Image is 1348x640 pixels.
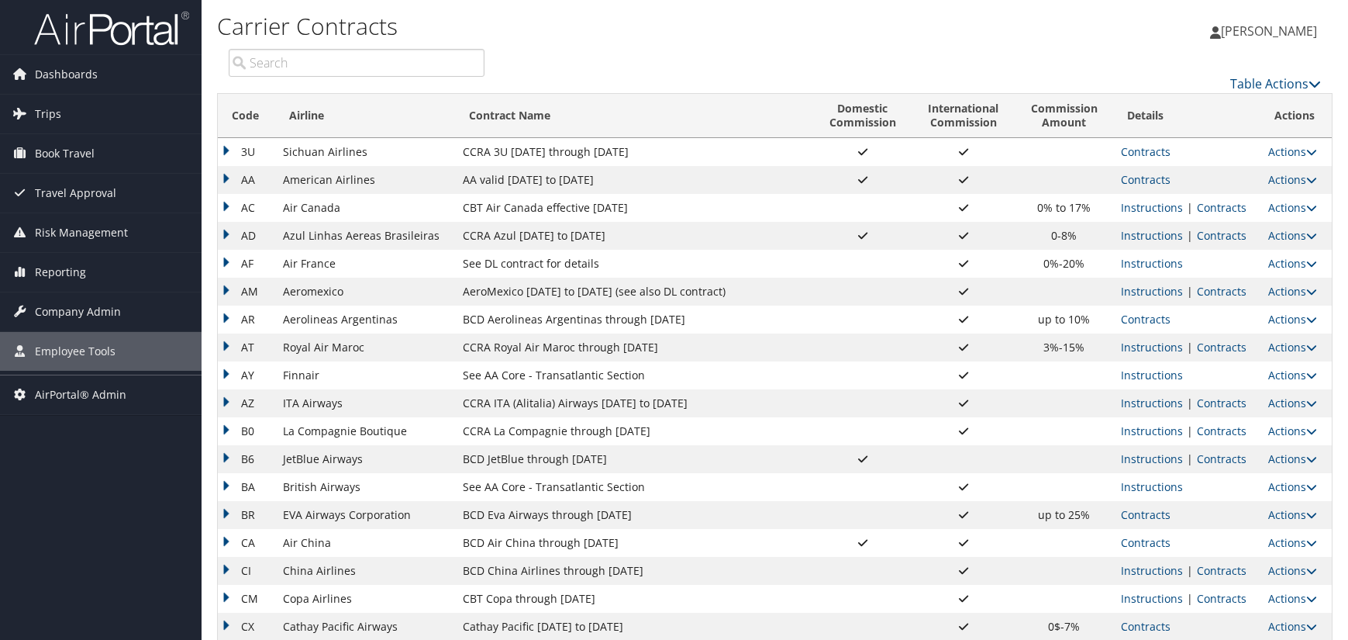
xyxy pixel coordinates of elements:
[218,557,275,585] td: CI
[1183,451,1197,466] span: |
[1121,591,1183,606] a: View Ticketing Instructions
[1121,619,1170,634] a: View Contracts
[1015,501,1113,529] td: up to 25%
[1121,396,1183,410] a: View Ticketing Instructions
[1183,200,1197,215] span: |
[1121,507,1170,522] a: View Contracts
[1230,75,1321,92] a: Table Actions
[218,222,275,250] td: AD
[1015,250,1113,278] td: 0%-20%
[1268,479,1317,494] a: Actions
[1197,228,1246,243] a: View Contracts
[1121,312,1170,327] a: View Contracts
[455,94,813,138] th: Contract Name: activate to sort column ascending
[1210,8,1332,54] a: [PERSON_NAME]
[1268,591,1317,606] a: Actions
[1121,228,1183,243] a: View Ticketing Instructions
[455,529,813,557] td: BCD Air China through [DATE]
[1268,312,1317,327] a: Actions
[1183,424,1197,438] span: |
[1268,563,1317,578] a: Actions
[1183,396,1197,410] span: |
[218,417,275,445] td: B0
[275,473,455,501] td: British Airways
[1015,306,1113,334] td: up to 10%
[1268,200,1317,215] a: Actions
[1121,563,1183,578] a: View Ticketing Instructions
[275,94,455,138] th: Airline: activate to sort column ascending
[455,278,813,306] td: AeroMexico [DATE] to [DATE] (see also DL contract)
[275,166,455,194] td: American Airlines
[275,334,455,362] td: Royal Air Maroc
[1268,451,1317,466] a: Actions
[455,250,813,278] td: See DL contract for details
[1183,228,1197,243] span: |
[275,501,455,529] td: EVA Airways Corporation
[1015,222,1113,250] td: 0-8%
[35,253,86,292] span: Reporting
[218,194,275,222] td: AC
[275,222,455,250] td: Azul Linhas Aereas Brasileiras
[218,529,275,557] td: CA
[35,375,126,414] span: AirPortal® Admin
[1197,424,1246,438] a: View Contracts
[1121,172,1170,187] a: View Contracts
[455,138,813,166] td: CCRA 3U [DATE] through [DATE]
[275,250,455,278] td: Air France
[1015,194,1113,222] td: 0% to 17%
[229,49,484,77] input: Search
[1015,94,1113,138] th: CommissionAmount: activate to sort column ascending
[1221,22,1317,40] span: [PERSON_NAME]
[455,334,813,362] td: CCRA Royal Air Maroc through [DATE]
[34,10,189,47] img: airportal-logo.png
[1268,619,1317,634] a: Actions
[275,306,455,334] td: Aerolineas Argentinas
[1268,284,1317,299] a: Actions
[455,306,813,334] td: BCD Aerolineas Argentinas through [DATE]
[455,194,813,222] td: CBT Air Canada effective [DATE]
[275,585,455,613] td: Copa Airlines
[1121,284,1183,299] a: View Ticketing Instructions
[1197,563,1246,578] a: View Contracts
[455,473,813,501] td: See AA Core - Transatlantic Section
[455,445,813,473] td: BCD JetBlue through [DATE]
[455,389,813,417] td: CCRA ITA (Alitalia) Airways [DATE] to [DATE]
[218,334,275,362] td: AT
[912,94,1015,138] th: InternationalCommission: activate to sort column ascending
[1121,200,1183,215] a: View Ticketing Instructions
[1121,451,1183,466] a: View Ticketing Instructions
[218,585,275,613] td: CM
[275,529,455,557] td: Air China
[1197,200,1246,215] a: View Contracts
[1268,368,1317,382] a: Actions
[218,362,275,389] td: AY
[275,194,455,222] td: Air Canada
[1183,563,1197,578] span: |
[218,306,275,334] td: AR
[1183,284,1197,299] span: |
[455,501,813,529] td: BCD Eva Airways through [DATE]
[1113,94,1260,138] th: Details: activate to sort column ascending
[35,292,121,331] span: Company Admin
[1121,535,1170,550] a: View Contracts
[1268,396,1317,410] a: Actions
[35,95,61,133] span: Trips
[275,362,455,389] td: Finnair
[1197,451,1246,466] a: View Contracts
[275,278,455,306] td: Aeromexico
[1197,396,1246,410] a: View Contracts
[1268,340,1317,355] a: Actions
[218,501,275,529] td: BR
[275,445,455,473] td: JetBlue Airways
[455,585,813,613] td: CBT Copa through [DATE]
[1183,591,1197,606] span: |
[1121,256,1183,271] a: View Ticketing Instructions
[1197,591,1246,606] a: View Contracts
[218,389,275,417] td: AZ
[455,557,813,585] td: BCD China Airlines through [DATE]
[1183,340,1197,355] span: |
[1121,368,1183,382] a: View Ticketing Instructions
[455,362,813,389] td: See AA Core - Transatlantic Section
[275,557,455,585] td: China Airlines
[35,134,95,173] span: Book Travel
